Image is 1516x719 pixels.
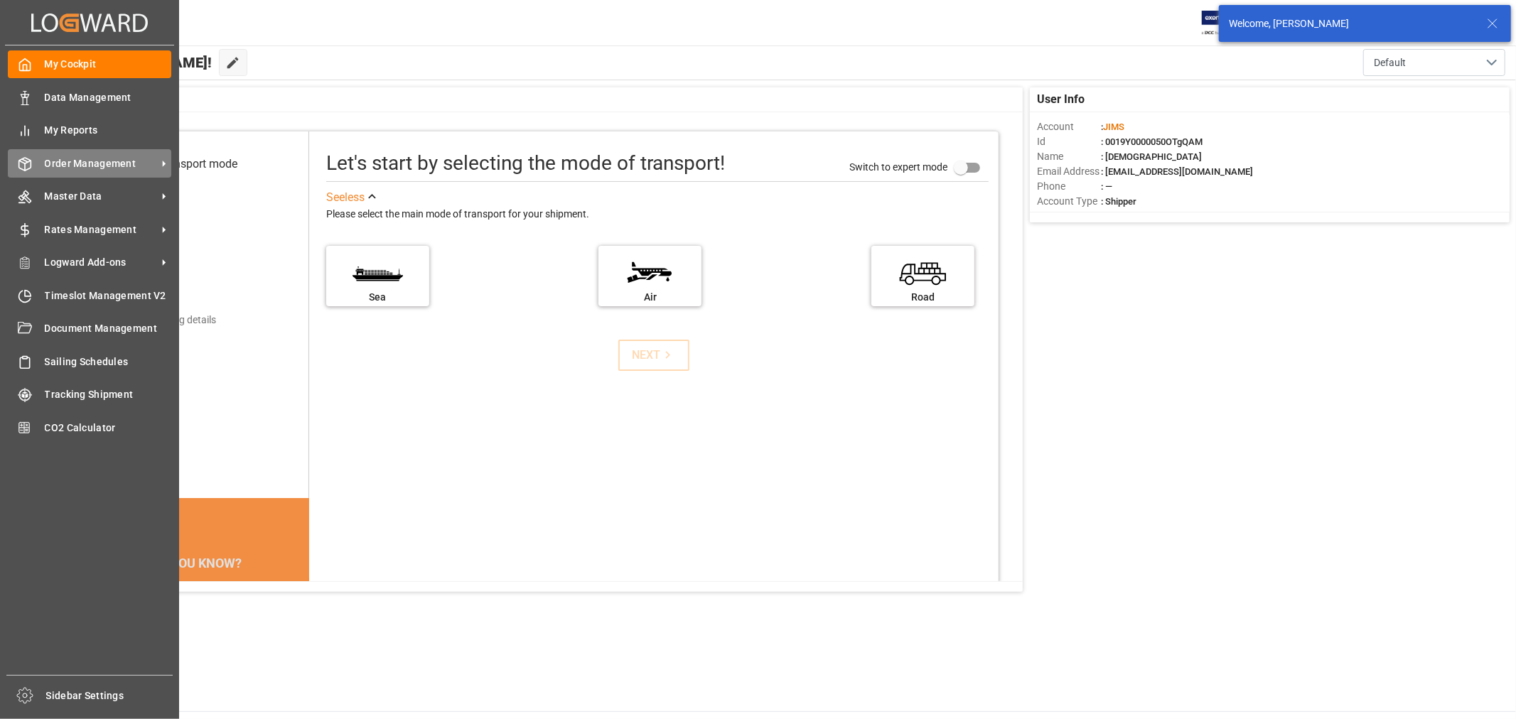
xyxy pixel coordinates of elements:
[1202,11,1251,36] img: Exertis%20JAM%20-%20Email%20Logo.jpg_1722504956.jpg
[326,189,365,206] div: See less
[1037,149,1101,164] span: Name
[1363,49,1505,76] button: open menu
[1374,55,1406,70] span: Default
[45,156,157,171] span: Order Management
[1101,136,1203,147] span: : 0019Y0000050OTgQAM
[1101,166,1253,177] span: : [EMAIL_ADDRESS][DOMAIN_NAME]
[8,413,171,441] a: CO2 Calculator
[1037,194,1101,209] span: Account Type
[618,340,689,371] button: NEXT
[1103,121,1124,132] span: JIMS
[1101,181,1112,192] span: : —
[1037,134,1101,149] span: Id
[8,50,171,78] a: My Cockpit
[1037,164,1101,179] span: Email Address
[80,548,309,578] div: DID YOU KNOW?
[8,117,171,144] a: My Reports
[606,290,694,305] div: Air
[45,222,157,237] span: Rates Management
[1229,16,1473,31] div: Welcome, [PERSON_NAME]
[1037,91,1085,108] span: User Info
[632,347,675,364] div: NEXT
[289,578,309,680] button: next slide / item
[45,355,172,369] span: Sailing Schedules
[59,49,212,76] span: Hello [PERSON_NAME]!
[8,381,171,409] a: Tracking Shipment
[849,161,947,172] span: Switch to expert mode
[45,421,172,436] span: CO2 Calculator
[45,189,157,204] span: Master Data
[333,290,422,305] div: Sea
[1037,119,1101,134] span: Account
[8,315,171,342] a: Document Management
[878,290,967,305] div: Road
[326,206,989,223] div: Please select the main mode of transport for your shipment.
[97,578,292,663] div: The energy needed to power one large container ship across the ocean in a single day is the same ...
[45,288,172,303] span: Timeslot Management V2
[1037,179,1101,194] span: Phone
[8,83,171,111] a: Data Management
[8,281,171,309] a: Timeslot Management V2
[1101,196,1136,207] span: : Shipper
[46,688,173,703] span: Sidebar Settings
[45,255,157,270] span: Logward Add-ons
[45,90,172,105] span: Data Management
[45,57,172,72] span: My Cockpit
[8,347,171,375] a: Sailing Schedules
[45,123,172,138] span: My Reports
[326,148,725,178] div: Let's start by selecting the mode of transport!
[45,387,172,402] span: Tracking Shipment
[45,321,172,336] span: Document Management
[1101,151,1202,162] span: : [DEMOGRAPHIC_DATA]
[127,156,237,173] div: Select transport mode
[1101,121,1124,132] span: :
